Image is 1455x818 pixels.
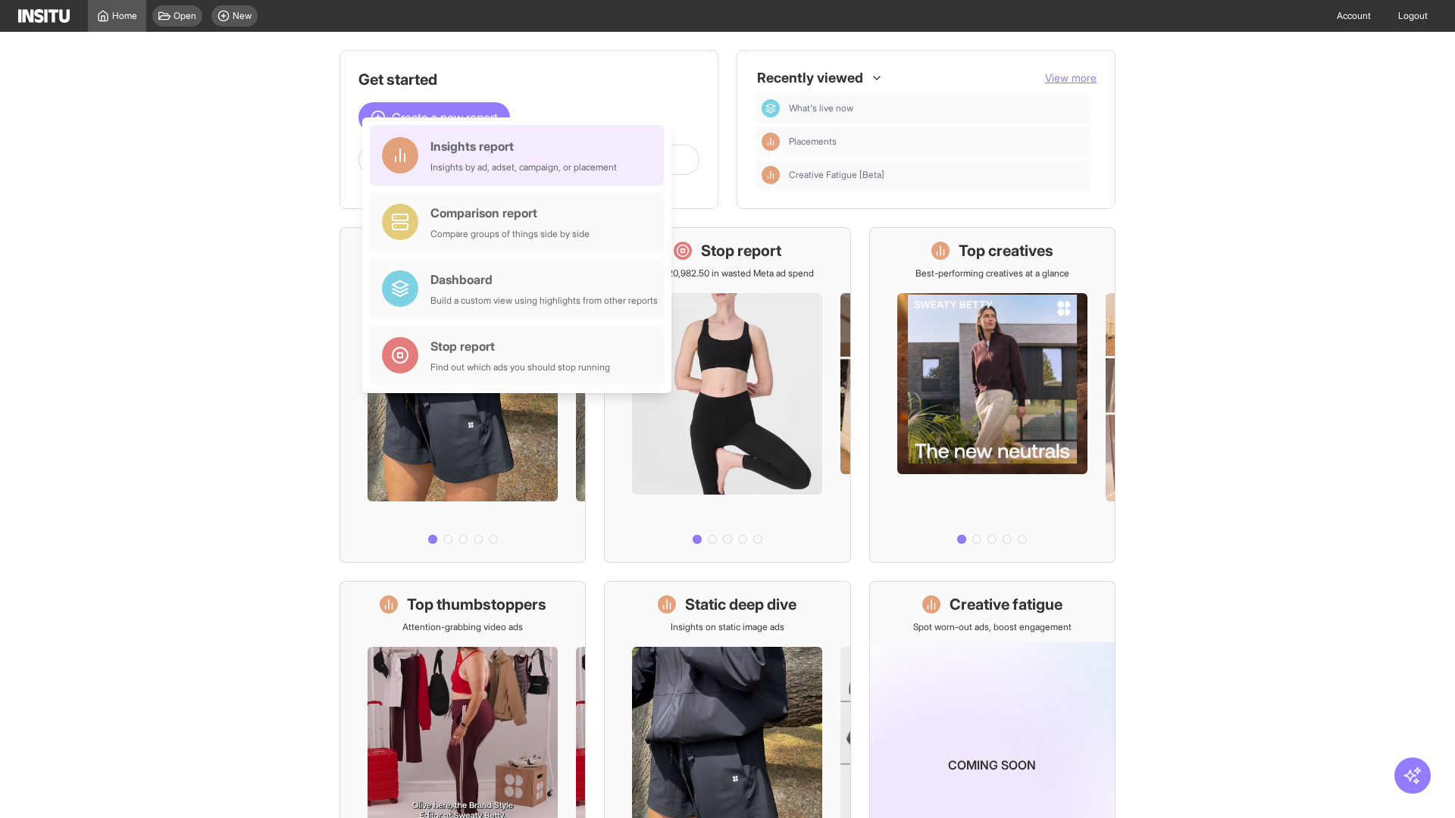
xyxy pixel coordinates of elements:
[789,169,1084,181] span: Creative Fatigue [Beta]
[430,361,610,373] div: Find out which ads you should stop running
[430,161,617,173] div: Insights by ad, adset, campaign, or placement
[869,227,1115,563] a: Top creativesBest-performing creatives at a glance
[762,166,780,184] div: Insights
[358,69,699,90] h1: Get started
[701,240,781,261] h1: Stop report
[915,267,1069,279] p: Best-performing creatives at a glance
[789,136,837,148] span: Placements
[671,621,784,633] p: Insights on static image ads
[392,108,498,126] span: Create a new report
[789,169,884,181] span: Creative Fatigue [Beta]
[1045,70,1097,86] button: View more
[640,267,814,279] p: Save £20,982.50 in wasted Meta ad spend
[430,228,590,240] div: Compare groups of things side by side
[402,621,523,633] p: Attention-grabbing video ads
[604,227,850,563] a: Stop reportSave £20,982.50 in wasted Meta ad spend
[1045,71,1097,84] span: View more
[430,137,617,155] div: Insights report
[18,9,70,23] img: Logo
[762,99,780,117] div: Dashboard
[174,10,196,22] span: Open
[430,337,610,355] div: Stop report
[430,295,658,307] div: Build a custom view using highlights from other reports
[407,594,546,615] h1: Top thumbstoppers
[685,594,796,615] h1: Static deep dive
[430,204,590,222] div: Comparison report
[789,102,1084,114] span: What's live now
[959,240,1053,261] h1: Top creatives
[430,270,658,289] div: Dashboard
[339,227,586,563] a: What's live nowSee all active ads instantly
[789,136,1084,148] span: Placements
[358,102,510,133] button: Create a new report
[789,102,853,114] span: What's live now
[112,10,137,22] span: Home
[762,133,780,151] div: Insights
[233,10,252,22] span: New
